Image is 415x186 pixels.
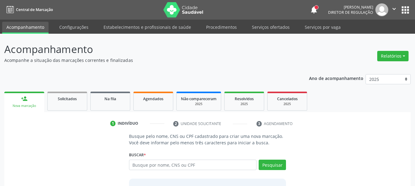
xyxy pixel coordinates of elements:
[328,5,373,10] div: [PERSON_NAME]
[229,102,260,106] div: 2025
[181,96,217,101] span: Não compareceram
[99,22,195,32] a: Estabelecimentos e profissionais de saúde
[110,121,116,126] div: 1
[129,150,146,160] label: Buscar
[328,10,373,15] span: Diretor de regulação
[181,102,217,106] div: 2025
[248,22,294,32] a: Serviços ofertados
[129,160,257,170] input: Busque por nome, CNS ou CPF
[118,121,138,126] div: Indivíduo
[309,74,363,82] p: Ano de acompanhamento
[9,104,40,108] div: Nova marcação
[310,6,318,14] button: notifications
[300,22,345,32] a: Serviços por vaga
[277,96,298,101] span: Cancelados
[400,5,411,15] button: apps
[388,3,400,16] button: 
[4,5,53,15] a: Central de Marcação
[377,51,409,61] button: Relatórios
[272,102,303,106] div: 2025
[259,160,286,170] button: Pesquisar
[21,95,28,102] div: person_add
[55,22,93,32] a: Configurações
[391,6,397,12] i: 
[104,96,116,101] span: Na fila
[129,133,286,146] p: Busque pelo nome, CNS ou CPF cadastrado para criar uma nova marcação. Você deve informar pelo men...
[235,96,254,101] span: Resolvidos
[2,22,49,34] a: Acompanhamento
[4,42,289,57] p: Acompanhamento
[4,57,289,63] p: Acompanhe a situação das marcações correntes e finalizadas
[16,7,53,12] span: Central de Marcação
[143,96,163,101] span: Agendados
[202,22,241,32] a: Procedimentos
[58,96,77,101] span: Solicitados
[375,3,388,16] img: img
